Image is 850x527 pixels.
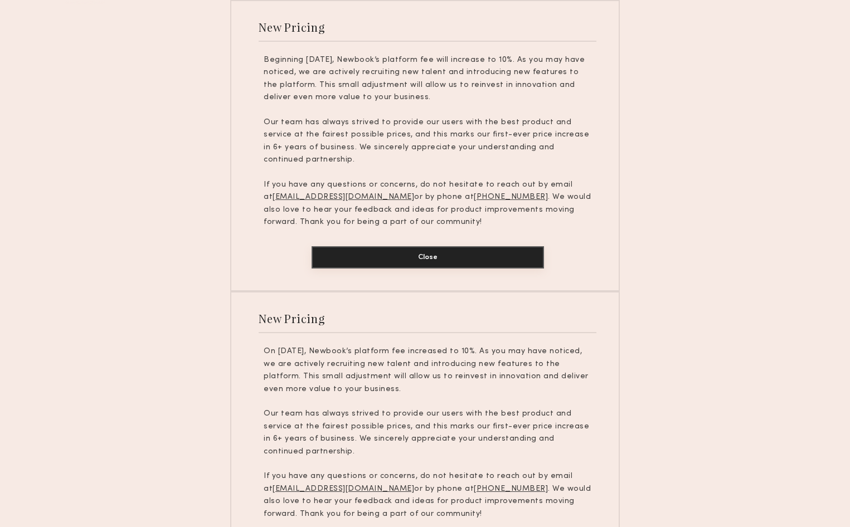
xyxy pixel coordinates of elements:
[273,193,414,201] u: [EMAIL_ADDRESS][DOMAIN_NAME]
[474,485,548,492] u: [PHONE_NUMBER]
[264,345,591,396] p: On [DATE], Newbook’s platform fee increased to 10%. As you may have noticed, we are actively recr...
[259,311,325,326] div: New Pricing
[264,54,591,104] p: Beginning [DATE], Newbook’s platform fee will increase to 10%. As you may have noticed, we are ac...
[264,470,591,520] p: If you have any questions or concerns, do not hesitate to reach out by email at or by phone at . ...
[273,485,414,492] u: [EMAIL_ADDRESS][DOMAIN_NAME]
[264,116,591,167] p: Our team has always strived to provide our users with the best product and service at the fairest...
[259,19,325,35] div: New Pricing
[264,408,591,458] p: Our team has always strived to provide our users with the best product and service at the fairest...
[312,246,544,269] button: Close
[264,179,591,229] p: If you have any questions or concerns, do not hesitate to reach out by email at or by phone at . ...
[474,193,548,201] u: [PHONE_NUMBER]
